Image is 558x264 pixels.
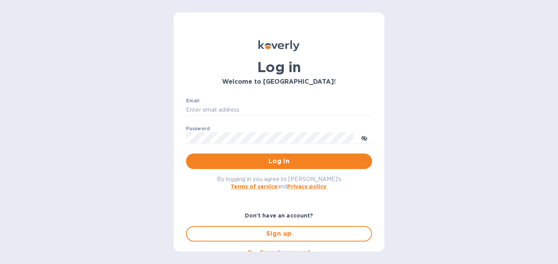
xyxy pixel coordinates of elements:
span: By logging in you agree to [PERSON_NAME]'s and . [217,176,341,190]
u: Forgot password [260,249,310,255]
input: Enter email address [186,104,372,116]
label: Email [186,98,200,103]
h1: Log in [186,59,372,75]
a: Terms of service [231,183,277,190]
button: Sign up [186,226,372,242]
span: Sign up [193,229,365,238]
img: Koverly [258,40,300,51]
b: Don't have an account? [245,212,313,219]
span: Log in [192,157,366,166]
button: Log in [186,154,372,169]
label: Password [186,126,210,131]
h3: Welcome to [GEOGRAPHIC_DATA]! [186,78,372,86]
button: toggle password visibility [356,130,372,145]
a: Privacy policy [287,183,326,190]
